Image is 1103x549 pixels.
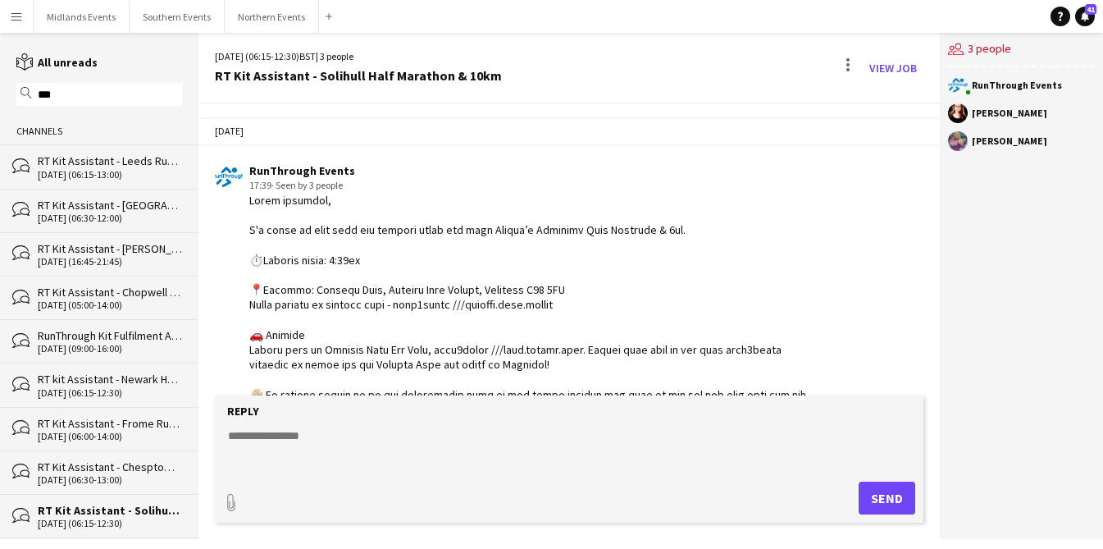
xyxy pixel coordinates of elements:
button: Northern Events [225,1,319,33]
div: RT Kit Assistant - Solihull Half Marathon & 10km [38,503,182,518]
a: View Job [863,55,923,81]
div: RunThrough Events [972,80,1062,90]
div: RT Kit Assistant - Frome Running Festival [38,416,182,431]
div: [DATE] (16:45-21:45) [38,256,182,268]
div: [DATE] (06:15-12:30) [38,518,182,529]
div: RT Kit Assistant - Solihull Half Marathon & 10km [215,68,502,83]
div: RunThrough Kit Fulfilment Assistant [38,328,182,343]
a: All unreads [16,55,98,70]
div: 3 people [948,33,1095,67]
div: [DATE] (05:00-14:00) [38,300,182,311]
button: Midlands Events [34,1,130,33]
button: Southern Events [130,1,225,33]
button: Send [859,482,915,515]
label: Reply [227,404,259,419]
div: RT Kit Assistant - [PERSON_NAME] 5K & 10K [38,241,182,256]
div: [PERSON_NAME] [972,136,1047,146]
div: [DATE] (06:30-12:00) [38,213,182,224]
div: [DATE] [198,117,940,145]
div: RT Kit Assistant - [GEOGRAPHIC_DATA] 5k and 10k [38,198,182,213]
div: RT Kit Assistant - Chesptow Running Festival [38,460,182,474]
span: · Seen by 3 people [271,179,343,191]
div: [DATE] (06:15-13:00) [38,169,182,181]
div: [DATE] (09:00-16:00) [38,343,182,355]
div: RT kit Assistant - Newark Half Marathon [38,372,182,387]
div: [DATE] (06:15-12:30) [38,387,182,399]
div: [PERSON_NAME] [972,108,1047,118]
div: RT Kit Assistant - Leeds Running Festival [38,153,182,168]
div: [DATE] (06:15-12:30) | 3 people [215,49,502,64]
div: [DATE] (06:30-13:00) [38,474,182,486]
div: 17:39 [249,178,809,193]
div: [DATE] (06:00-14:00) [38,431,182,442]
a: 41 [1075,7,1095,26]
span: 41 [1085,4,1096,15]
div: RT Kit Assistant - Chopwell [PERSON_NAME] 5k, 10k & 10 Miles & [PERSON_NAME] [38,285,182,300]
span: BST [299,50,316,62]
div: RunThrough Events [249,163,809,178]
